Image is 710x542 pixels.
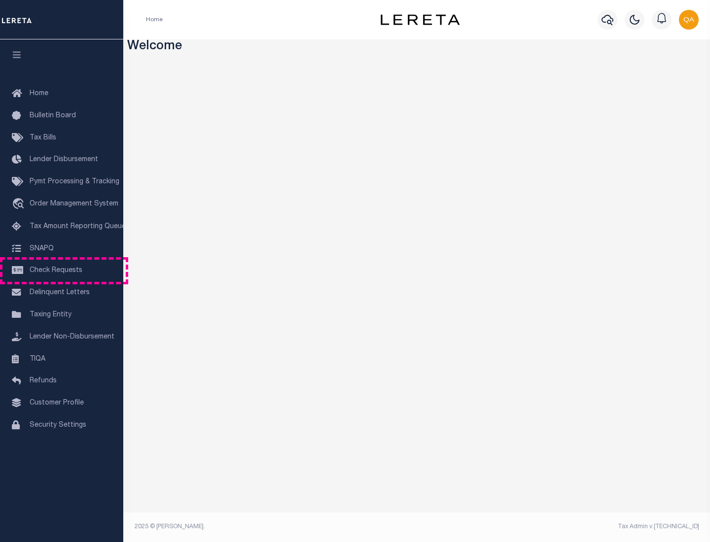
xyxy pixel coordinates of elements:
[30,311,71,318] span: Taxing Entity
[30,245,54,252] span: SNAPQ
[30,223,126,230] span: Tax Amount Reporting Queue
[381,14,460,25] img: logo-dark.svg
[30,267,82,274] span: Check Requests
[12,198,28,211] i: travel_explore
[30,334,114,340] span: Lender Non-Disbursement
[127,522,417,531] div: 2025 © [PERSON_NAME].
[30,289,90,296] span: Delinquent Letters
[127,39,707,55] h3: Welcome
[679,10,699,30] img: svg+xml;base64,PHN2ZyB4bWxucz0iaHR0cDovL3d3dy53My5vcmcvMjAwMC9zdmciIHBvaW50ZXItZXZlbnRzPSJub25lIi...
[146,15,163,24] li: Home
[30,355,45,362] span: TIQA
[30,201,118,207] span: Order Management System
[30,156,98,163] span: Lender Disbursement
[30,178,119,185] span: Pymt Processing & Tracking
[30,90,48,97] span: Home
[30,400,84,406] span: Customer Profile
[30,422,86,429] span: Security Settings
[424,522,699,531] div: Tax Admin v.[TECHNICAL_ID]
[30,377,57,384] span: Refunds
[30,135,56,141] span: Tax Bills
[30,112,76,119] span: Bulletin Board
